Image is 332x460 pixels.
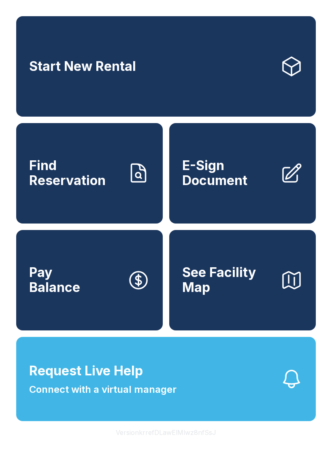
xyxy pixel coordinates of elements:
a: Find Reservation [16,123,163,224]
button: Request Live HelpConnect with a virtual manager [16,337,316,421]
span: Pay Balance [29,265,80,295]
a: E-Sign Document [169,123,316,224]
span: Request Live Help [29,361,143,381]
span: Find Reservation [29,158,121,188]
button: PayBalance [16,230,163,330]
span: See Facility Map [182,265,274,295]
button: See Facility Map [169,230,316,330]
span: E-Sign Document [182,158,274,188]
button: VersionkrrefDLawElMlwz8nfSsJ [109,421,223,444]
a: Start New Rental [16,16,316,117]
span: Connect with a virtual manager [29,382,177,397]
span: Start New Rental [29,59,136,74]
